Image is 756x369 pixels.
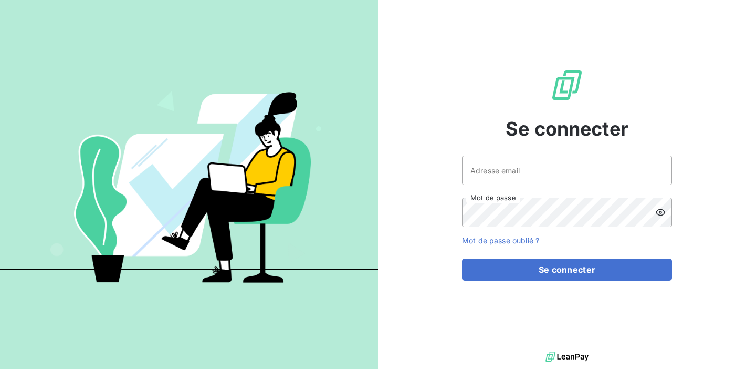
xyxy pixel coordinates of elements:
img: logo [545,349,589,365]
span: Se connecter [506,115,628,143]
input: placeholder [462,156,672,185]
button: Se connecter [462,259,672,281]
img: Logo LeanPay [550,68,584,102]
a: Mot de passe oublié ? [462,236,539,245]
